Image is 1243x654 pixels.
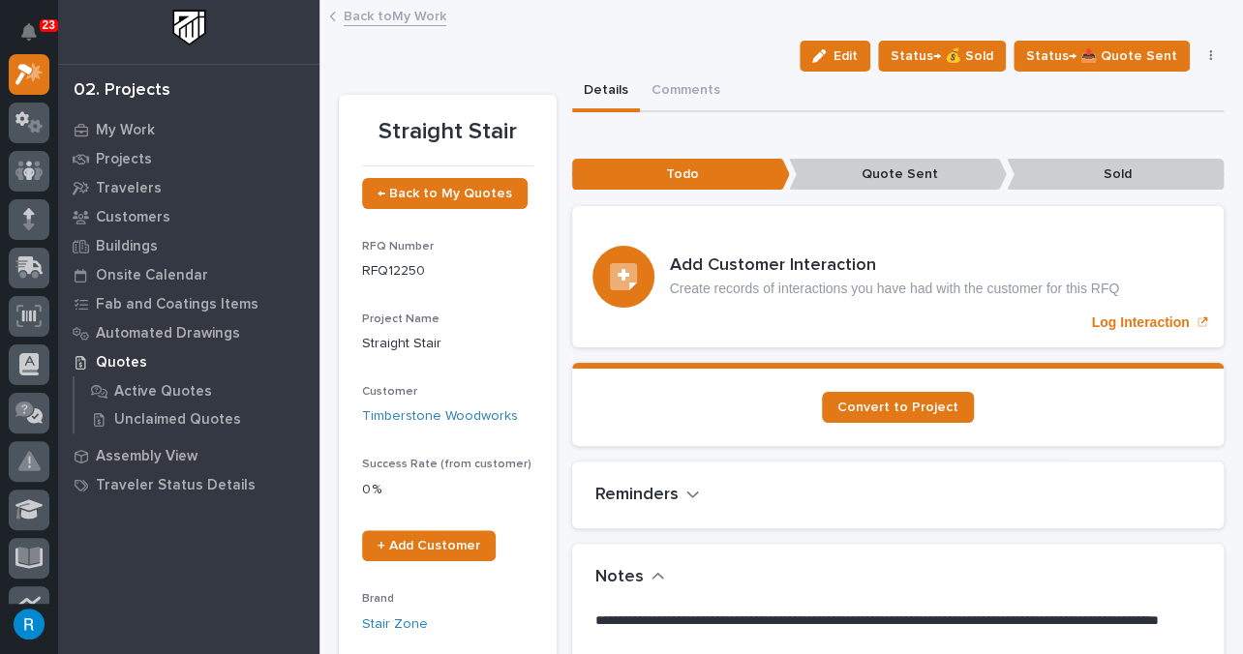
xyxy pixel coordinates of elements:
[24,23,49,54] div: Notifications23
[43,18,55,32] p: 23
[362,459,531,470] span: Success Rate (from customer)
[378,539,480,552] span: + Add Customer
[74,80,170,102] div: 02. Projects
[362,614,428,635] a: Stair Zone
[58,260,319,289] a: Onsite Calendar
[96,209,170,226] p: Customers
[58,231,319,260] a: Buildings
[362,593,394,605] span: Brand
[362,261,533,282] p: RFQ12250
[595,567,665,588] button: Notes
[572,72,640,112] button: Details
[572,159,790,191] p: Todo
[1091,314,1189,331] p: Log Interaction
[362,480,533,500] p: 0 %
[362,406,518,427] a: Timberstone Woodworks
[344,4,446,26] a: Back toMy Work
[572,206,1225,347] a: Log Interaction
[1007,159,1225,191] p: Sold
[58,318,319,347] a: Automated Drawings
[362,313,440,325] span: Project Name
[9,604,49,644] button: users-avatar
[96,448,197,465] p: Assembly View
[378,187,512,200] span: ← Back to My Quotes
[171,10,207,45] img: Workspace Logo
[96,180,162,197] p: Travelers
[362,386,417,398] span: Customer
[58,115,319,144] a: My Work
[9,12,49,52] button: Notifications
[362,241,434,253] span: RFQ Number
[800,41,870,72] button: Edit
[362,178,528,209] a: ← Back to My Quotes
[58,470,319,499] a: Traveler Status Details
[75,377,319,404] a: Active Quotes
[595,485,679,506] h2: Reminders
[58,289,319,318] a: Fab and Coatings Items
[58,441,319,470] a: Assembly View
[362,530,496,561] a: + Add Customer
[595,485,700,506] button: Reminders
[822,392,974,423] a: Convert to Project
[891,45,993,68] span: Status→ 💰 Sold
[789,159,1007,191] p: Quote Sent
[595,567,644,588] h2: Notes
[96,151,152,168] p: Projects
[1014,41,1190,72] button: Status→ 📤 Quote Sent
[58,173,319,202] a: Travelers
[96,267,208,284] p: Onsite Calendar
[837,401,958,414] span: Convert to Project
[96,325,240,342] p: Automated Drawings
[58,347,319,376] a: Quotes
[834,47,858,65] span: Edit
[1026,45,1177,68] span: Status→ 📤 Quote Sent
[58,202,319,231] a: Customers
[670,255,1120,277] h3: Add Customer Interaction
[362,334,533,354] p: Straight Stair
[96,238,158,255] p: Buildings
[96,296,258,313] p: Fab and Coatings Items
[96,354,147,372] p: Quotes
[75,405,319,432] a: Unclaimed Quotes
[878,41,1006,72] button: Status→ 💰 Sold
[640,72,732,112] button: Comments
[96,477,256,494] p: Traveler Status Details
[670,281,1120,297] p: Create records of interactions you have had with the customer for this RFQ
[58,144,319,173] a: Projects
[362,118,533,146] p: Straight Stair
[114,383,212,401] p: Active Quotes
[114,411,241,429] p: Unclaimed Quotes
[96,122,155,139] p: My Work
